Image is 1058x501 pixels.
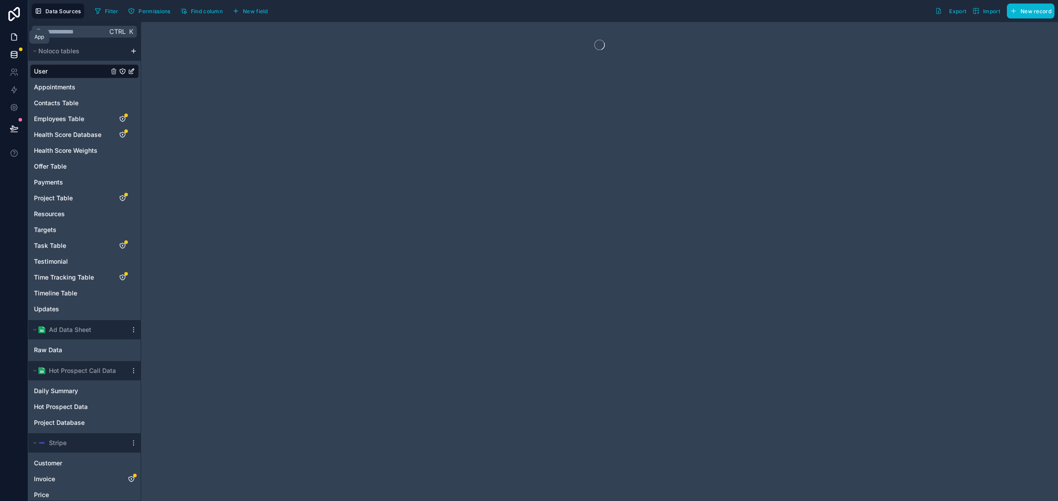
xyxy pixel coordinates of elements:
[34,130,101,139] span: Health Score Database
[30,416,139,430] div: Project Database
[49,366,116,375] span: Hot Prospect Call Data
[1007,4,1054,18] button: New record
[34,289,77,298] span: Timeline Table
[34,83,75,92] span: Appointments
[38,439,45,446] img: svg+xml,%3c
[30,456,139,470] div: Customer
[969,4,1003,18] button: Import
[30,175,139,189] div: Payments
[91,4,122,18] button: Filter
[30,384,139,398] div: Daily Summary
[30,80,139,94] div: Appointments
[45,8,81,15] span: Data Sources
[34,146,97,155] span: Health Score Weights
[125,4,173,18] button: Permissions
[30,207,139,221] div: Resources
[932,4,969,18] button: Export
[138,8,170,15] span: Permissions
[128,29,134,35] span: K
[30,437,127,449] button: Stripe
[34,114,84,123] span: Employees Table
[30,254,139,269] div: Testimonial
[30,191,139,205] div: Project Table
[30,302,139,316] div: Updates
[105,8,119,15] span: Filter
[30,472,139,486] div: Invoice
[38,326,45,333] img: Google Sheets logo
[34,33,44,41] div: App
[38,47,79,55] span: Noloco tables
[30,400,139,414] div: Hot Prospect Data
[243,8,268,15] span: New field
[30,144,139,158] div: Health Score Weights
[177,4,226,18] button: Find column
[34,490,49,499] span: Price
[1021,8,1051,15] span: New record
[49,325,91,334] span: Ad Data Sheet
[108,26,127,37] span: Ctrl
[191,8,223,15] span: Find column
[1003,4,1054,18] a: New record
[28,41,141,501] div: scrollable content
[30,324,127,336] button: Google Sheets logoAd Data Sheet
[49,438,67,447] span: Stripe
[34,241,66,250] span: Task Table
[32,4,84,18] button: Data Sources
[38,367,45,374] img: Google Sheets logo
[30,159,139,173] div: Offer Table
[34,387,78,395] span: Daily Summary
[34,346,62,354] span: Raw Data
[30,343,139,357] div: Raw Data
[983,8,1000,15] span: Import
[30,45,127,57] button: Noloco tables
[30,286,139,300] div: Timeline Table
[34,273,94,282] span: Time Tracking Table
[229,4,271,18] button: New field
[125,4,177,18] a: Permissions
[34,225,56,234] span: Targets
[34,305,59,313] span: Updates
[34,162,67,171] span: Offer Table
[34,402,88,411] span: Hot Prospect Data
[30,270,139,284] div: Time Tracking Table
[949,8,966,15] span: Export
[34,418,85,427] span: Project Database
[34,194,73,203] span: Project Table
[30,239,139,253] div: Task Table
[34,459,62,468] span: Customer
[30,112,139,126] div: Employees Table
[30,96,139,110] div: Contacts Table
[34,257,68,266] span: Testimonial
[30,64,139,78] div: User
[30,128,139,142] div: Health Score Database
[34,178,63,187] span: Payments
[34,475,55,483] span: Invoice
[30,365,127,377] button: Google Sheets logoHot Prospect Call Data
[34,99,78,107] span: Contacts Table
[34,67,48,76] span: User
[34,210,65,218] span: Resources
[30,223,139,237] div: Targets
